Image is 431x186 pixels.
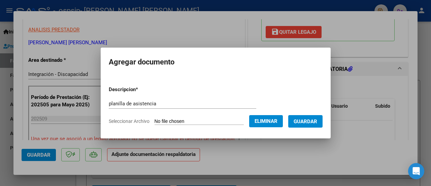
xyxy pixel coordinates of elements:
[294,118,317,125] span: Guardar
[109,86,173,94] p: Descripcion
[408,163,424,179] div: Open Intercom Messenger
[288,115,323,128] button: Guardar
[249,115,283,127] button: Eliminar
[109,56,323,69] h2: Agregar documento
[109,118,150,124] span: Seleccionar Archivo
[255,118,277,124] span: Eliminar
